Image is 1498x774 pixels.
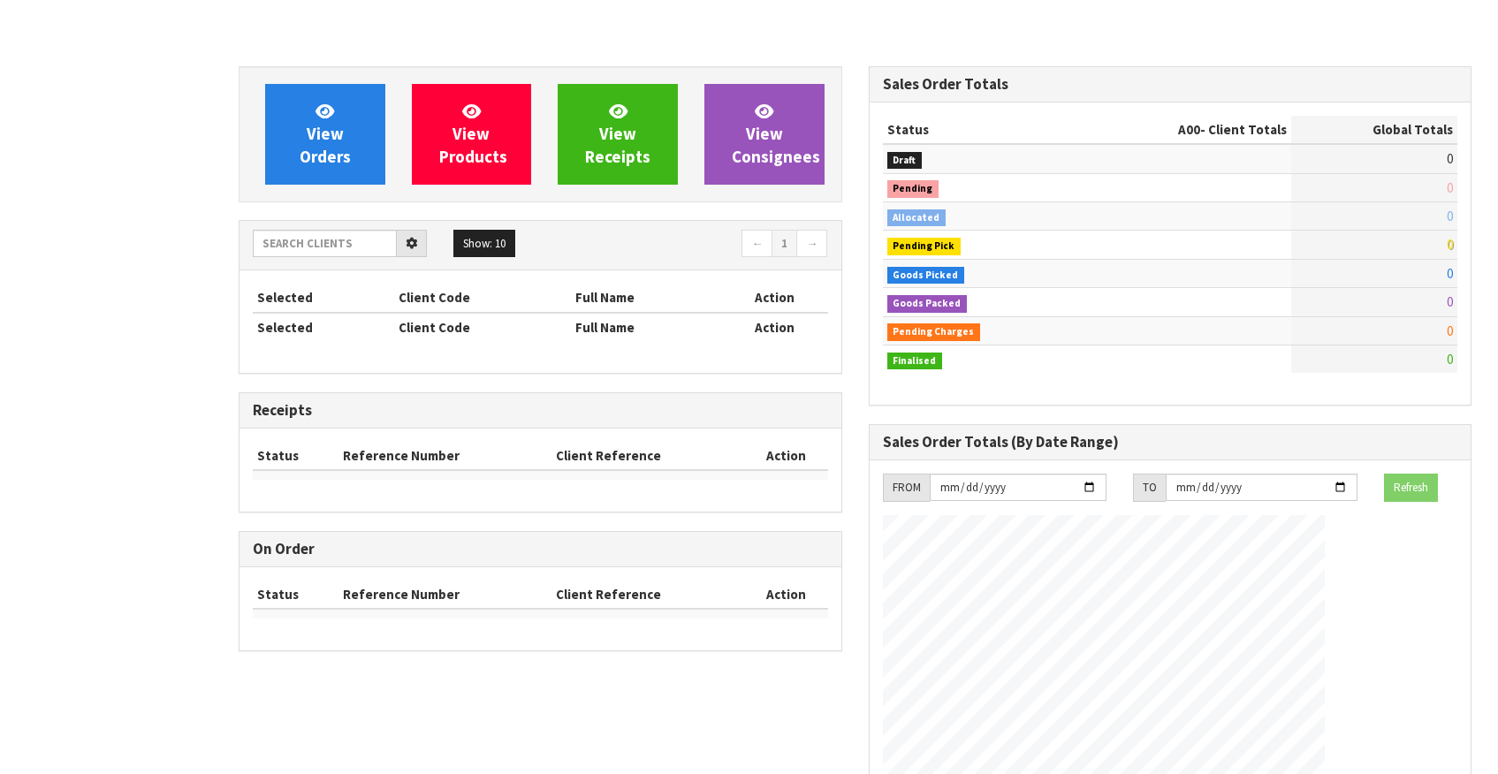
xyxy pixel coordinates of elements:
[253,402,828,419] h3: Receipts
[338,580,551,609] th: Reference Number
[883,474,930,502] div: FROM
[253,284,394,312] th: Selected
[338,442,551,470] th: Reference Number
[1447,322,1453,339] span: 0
[571,313,720,341] th: Full Name
[253,580,338,609] th: Status
[887,295,968,313] span: Goods Packed
[704,84,825,185] a: ViewConsignees
[741,230,772,258] a: ←
[887,267,965,285] span: Goods Picked
[1447,179,1453,196] span: 0
[887,152,923,170] span: Draft
[887,353,943,370] span: Finalised
[1447,265,1453,282] span: 0
[1384,474,1438,502] button: Refresh
[558,84,678,185] a: ViewReceipts
[1178,121,1200,138] span: A00
[887,209,947,227] span: Allocated
[1447,208,1453,224] span: 0
[253,313,394,341] th: Selected
[551,580,745,609] th: Client Reference
[551,442,745,470] th: Client Reference
[571,284,720,312] th: Full Name
[265,84,385,185] a: ViewOrders
[887,323,981,341] span: Pending Charges
[1133,474,1166,502] div: TO
[394,313,571,341] th: Client Code
[721,313,828,341] th: Action
[887,238,962,255] span: Pending Pick
[796,230,827,258] a: →
[883,434,1458,451] h3: Sales Order Totals (By Date Range)
[394,284,571,312] th: Client Code
[253,442,338,470] th: Status
[883,116,1073,144] th: Status
[1072,116,1291,144] th: - Client Totals
[721,284,828,312] th: Action
[439,101,507,167] span: View Products
[883,76,1458,93] h3: Sales Order Totals
[300,101,351,167] span: View Orders
[253,230,397,257] input: Search clients
[745,442,827,470] th: Action
[253,541,828,558] h3: On Order
[453,230,515,258] button: Show: 10
[1291,116,1457,144] th: Global Totals
[1447,236,1453,253] span: 0
[732,101,820,167] span: View Consignees
[772,230,797,258] a: 1
[1447,150,1453,167] span: 0
[585,101,650,167] span: View Receipts
[1447,351,1453,368] span: 0
[745,580,827,609] th: Action
[553,230,827,261] nav: Page navigation
[887,180,939,198] span: Pending
[412,84,532,185] a: ViewProducts
[1447,293,1453,310] span: 0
